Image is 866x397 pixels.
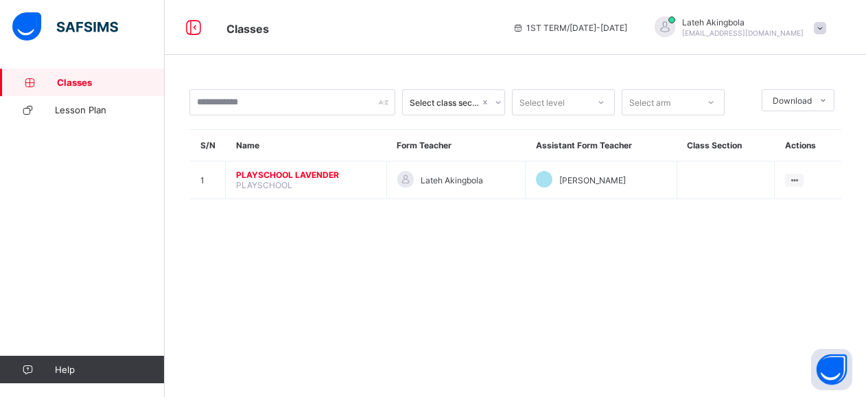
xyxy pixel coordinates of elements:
[641,16,833,39] div: LatehAkingbola
[677,130,775,161] th: Class Section
[811,349,852,390] button: Open asap
[682,17,804,27] span: Lateh Akingbola
[55,364,164,375] span: Help
[513,23,627,33] span: session/term information
[190,161,226,199] td: 1
[773,95,812,106] span: Download
[55,104,165,115] span: Lesson Plan
[12,12,118,41] img: safsims
[682,29,804,37] span: [EMAIL_ADDRESS][DOMAIN_NAME]
[775,130,841,161] th: Actions
[236,170,376,180] span: PLAYSCHOOL LAVENDER
[526,130,677,161] th: Assistant Form Teacher
[559,175,626,185] span: [PERSON_NAME]
[629,89,670,115] div: Select arm
[226,130,387,161] th: Name
[190,130,226,161] th: S/N
[421,175,483,185] span: Lateh Akingbola
[236,180,292,190] span: PLAYSCHOOL
[386,130,525,161] th: Form Teacher
[410,98,480,108] div: Select class section
[226,22,269,36] span: Classes
[519,89,565,115] div: Select level
[57,77,165,88] span: Classes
